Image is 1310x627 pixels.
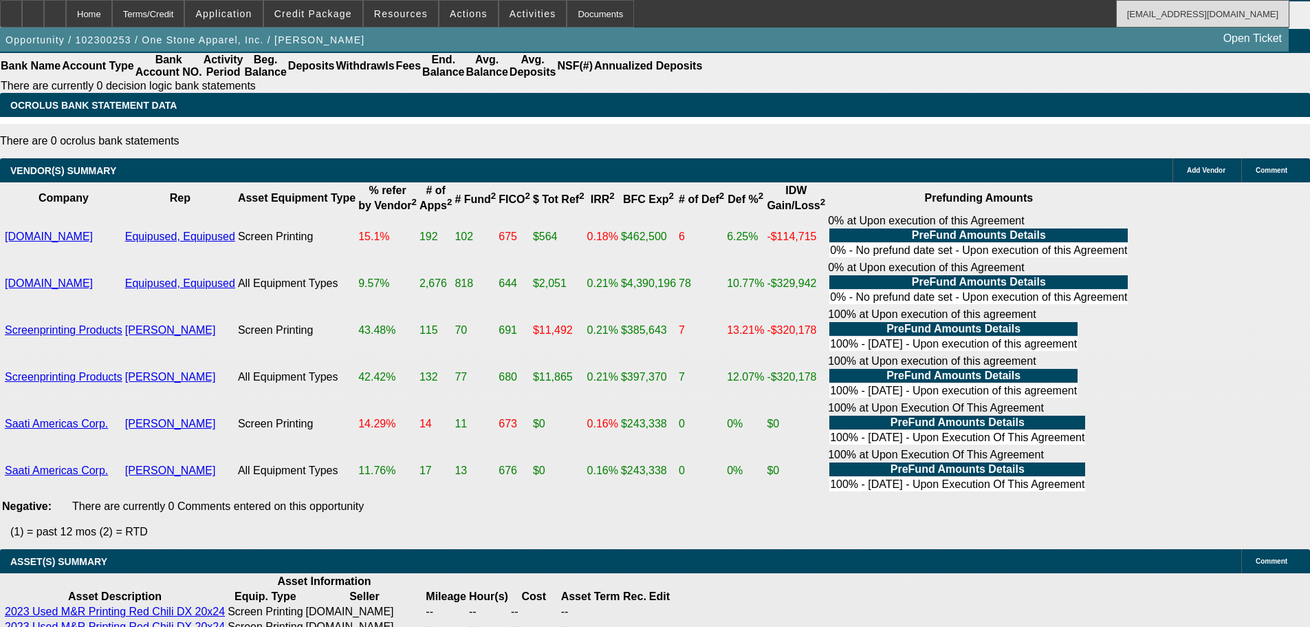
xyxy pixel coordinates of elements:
[525,191,530,201] sup: 2
[125,324,216,336] a: [PERSON_NAME]
[498,354,531,400] td: 680
[5,606,225,617] a: 2023 Used M&R Printing Red Chili DX 20x24
[237,401,356,447] td: Screen Printing
[766,448,826,493] td: $0
[829,244,1128,257] td: 0% - No prefund date set - Upon execution of this Agreement
[620,308,677,353] td: $385,643
[277,575,371,587] b: Asset Information
[237,308,356,353] td: Screen Printing
[678,354,725,400] td: 7
[5,324,122,336] a: Screenprinting Products
[924,192,1033,204] b: Prefunding Amounts
[419,214,452,259] td: 192
[395,53,422,79] th: Fees
[678,214,725,259] td: 6
[5,418,108,429] a: Saati Americas Corp.
[886,323,1020,334] b: PreFund Amounts Details
[6,34,365,45] span: Opportunity / 102300253 / One Stone Apparel, Inc. / [PERSON_NAME]
[185,1,262,27] button: Application
[758,191,763,201] sup: 2
[587,214,619,259] td: 0.18%
[766,354,826,400] td: -$320,178
[678,308,725,353] td: 7
[726,261,765,306] td: 10.77%
[274,8,352,19] span: Credit Package
[412,197,417,207] sup: 2
[1218,27,1287,50] a: Open Ticket
[829,384,1078,398] td: 100% - [DATE] - Upon execution of this agreement
[358,448,417,493] td: 11.76%
[5,465,108,476] a: Saati Americas Corp.
[726,448,765,493] td: 0%
[335,53,395,79] th: Withdrawls
[425,605,467,619] td: --
[587,308,619,353] td: 0.21%
[829,337,1078,351] td: 100% - [DATE] - Upon execution of this agreement
[726,401,765,447] td: 0%
[820,197,825,207] sup: 2
[419,401,452,447] td: 14
[510,8,556,19] span: Activities
[532,354,585,400] td: $11,865
[358,261,417,306] td: 9.57%
[728,193,763,205] b: Def %
[68,591,162,602] b: Asset Description
[609,191,614,201] sup: 2
[678,261,725,306] td: 78
[2,500,52,512] b: Negative:
[358,214,417,259] td: 15.1%
[623,193,674,205] b: BFC Exp
[454,401,496,447] td: 11
[364,1,438,27] button: Resources
[766,308,826,353] td: -$320,178
[349,591,380,602] b: Seller
[560,605,647,619] td: --
[447,197,452,207] sup: 2
[170,192,190,204] b: Rep
[358,308,417,353] td: 43.48%
[498,261,531,306] td: 644
[679,193,724,205] b: # of Def
[491,191,496,201] sup: 2
[454,448,496,493] td: 13
[287,53,336,79] th: Deposits
[125,371,216,383] a: [PERSON_NAME]
[532,308,585,353] td: $11,492
[591,193,615,205] b: IRR
[587,354,619,400] td: 0.21%
[620,354,677,400] td: $397,370
[587,448,619,493] td: 0.16%
[532,214,585,259] td: $564
[237,261,356,306] td: All Equipment Types
[829,478,1085,491] td: 100% - [DATE] - Upon Execution Of This Agreement
[886,370,1020,381] b: PreFund Amounts Details
[587,261,619,306] td: 0.21%
[726,354,765,400] td: 12.07%
[587,401,619,447] td: 0.16%
[10,556,107,567] span: ASSET(S) SUMMARY
[1187,167,1225,174] span: Add Vendor
[454,261,496,306] td: 818
[125,418,216,429] a: [PERSON_NAME]
[532,261,585,306] td: $2,051
[620,448,677,493] td: $243,338
[426,591,466,602] b: Mileage
[203,53,244,79] th: Activity Period
[10,165,116,176] span: VENDOR(S) SUMMARY
[828,449,1129,493] div: 100% at Upon Execution Of This Agreement
[829,431,1085,445] td: 100% - [DATE] - Upon Execution Of This Agreement
[10,526,1310,538] p: (1) = past 12 mos (2) = RTD
[439,1,498,27] button: Actions
[620,261,677,306] td: $4,390,196
[454,354,496,400] td: 77
[10,100,177,111] span: OCROLUS BANK STATEMENT DATA
[561,591,646,602] b: Asset Term Rec.
[828,215,1129,259] div: 0% at Upon execution of this Agreement
[237,448,356,493] td: All Equipment Types
[419,308,452,353] td: 115
[374,8,428,19] span: Resources
[450,8,488,19] span: Actions
[498,448,531,493] td: 676
[1256,167,1287,174] span: Comment
[1256,557,1287,565] span: Comment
